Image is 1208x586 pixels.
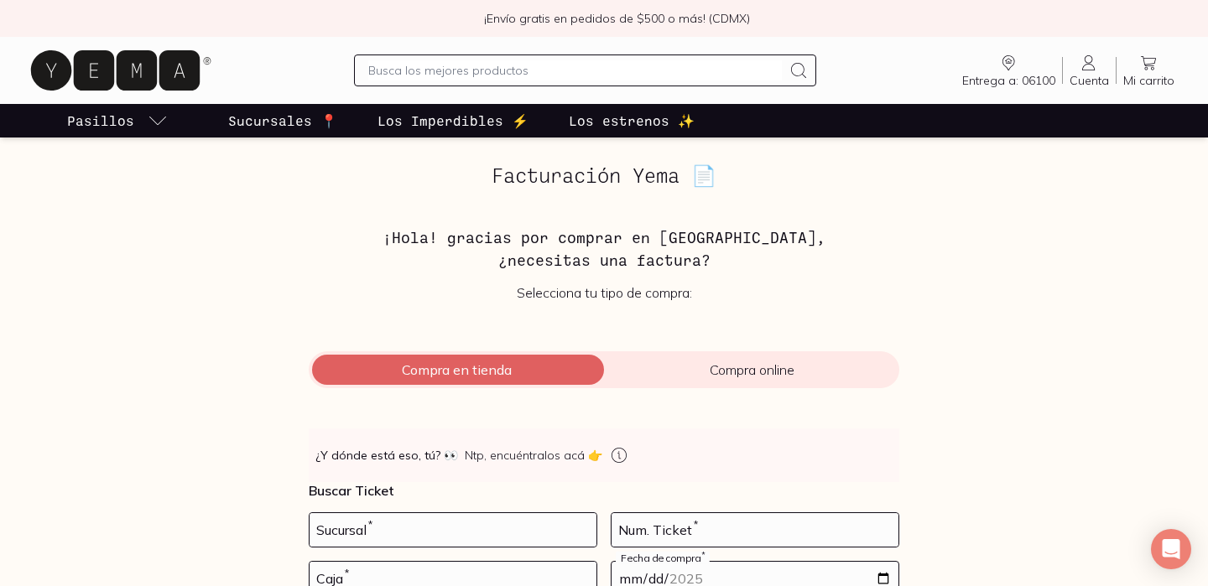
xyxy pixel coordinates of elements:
a: pasillo-todos-link [64,104,171,137]
p: Buscar Ticket [309,482,899,499]
span: Cuenta [1070,73,1109,88]
input: 728 [310,513,596,547]
label: Fecha de compra [616,552,710,564]
a: Cuenta [1063,53,1116,88]
div: Open Intercom Messenger [1151,529,1191,569]
h2: Facturación Yema 📄 [309,164,899,186]
span: Compra online [604,361,899,378]
p: ¡Envío gratis en pedidos de $500 o más! (CDMX) [484,10,750,27]
span: Mi carrito [1123,73,1174,88]
a: Entrega a: 06100 [955,53,1062,88]
p: Los estrenos ✨ [569,111,695,131]
a: Sucursales 📍 [225,104,341,137]
span: Ntp, encuéntralos acá 👉 [465,447,602,464]
h3: ¡Hola! gracias por comprar en [GEOGRAPHIC_DATA], ¿necesitas una factura? [309,226,899,271]
input: 123 [612,513,898,547]
p: Los Imperdibles ⚡️ [377,111,528,131]
span: Compra en tienda [309,361,604,378]
img: check [459,11,474,26]
p: Sucursales 📍 [228,111,337,131]
span: Entrega a: 06100 [962,73,1055,88]
a: Los Imperdibles ⚡️ [374,104,532,137]
p: Pasillos [67,111,134,131]
input: Busca los mejores productos [368,60,781,80]
a: Mi carrito [1117,53,1181,88]
strong: ¿Y dónde está eso, tú? [315,447,458,464]
a: Los estrenos ✨ [565,104,698,137]
span: 👀 [444,447,458,464]
p: Selecciona tu tipo de compra: [309,284,899,301]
